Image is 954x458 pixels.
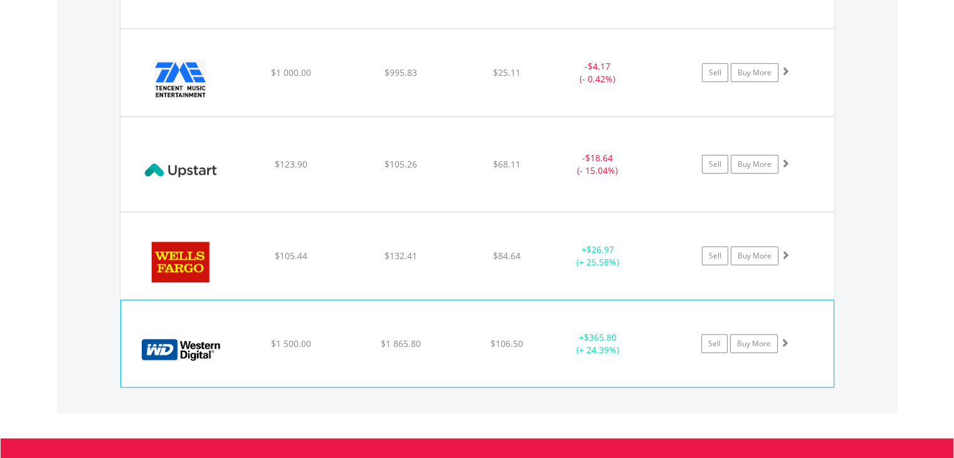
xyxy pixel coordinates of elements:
[127,228,235,296] img: EQU.US.WFC.png
[127,45,235,113] img: EQU.US.TME.png
[127,133,235,208] img: EQU.US.UPST.png
[384,158,417,170] span: $105.26
[270,67,310,78] span: $1 000.00
[551,60,645,85] div: - (- 0.42%)
[551,152,645,177] div: - (- 15.04%)
[731,155,778,174] a: Buy More
[274,250,307,262] span: $105.44
[127,316,235,384] img: EQU.US.WDC.png
[586,243,614,255] span: $26.97
[384,67,417,78] span: $995.83
[381,338,421,349] span: $1 865.80
[493,67,521,78] span: $25.11
[702,155,728,174] a: Sell
[550,331,644,356] div: + (+ 24.39%)
[731,63,778,82] a: Buy More
[493,250,521,262] span: $84.64
[551,243,645,269] div: + (+ 25.58%)
[731,247,778,265] a: Buy More
[585,152,613,164] span: $18.64
[583,331,616,343] span: $365.80
[490,338,523,349] span: $106.50
[271,338,311,349] span: $1 500.00
[493,158,521,170] span: $68.11
[274,158,307,170] span: $123.90
[701,334,728,353] a: Sell
[702,247,728,265] a: Sell
[588,60,610,72] span: $4.17
[702,63,728,82] a: Sell
[384,250,417,262] span: $132.41
[730,334,778,353] a: Buy More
